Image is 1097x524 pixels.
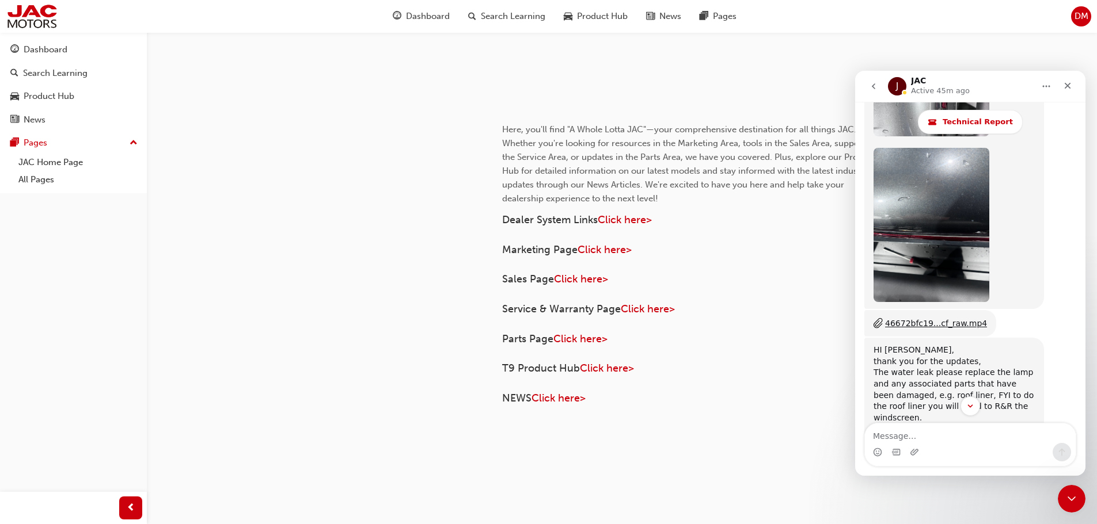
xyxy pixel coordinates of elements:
span: search-icon [468,9,476,24]
a: Click here> [598,213,652,226]
span: Dashboard [406,10,450,23]
span: Here, you'll find "A Whole Lotta JAC"—your comprehensive destination for all things JAC. Whether ... [502,124,878,204]
div: News [24,113,45,127]
span: Search Learning [481,10,545,23]
a: Click here> [532,392,586,404]
span: Marketing Page [502,243,578,256]
a: News [5,109,142,131]
span: DM [1075,10,1088,23]
span: guage-icon [10,45,19,55]
button: Pages [5,132,142,154]
span: search-icon [10,68,18,79]
span: T9 Product Hub [502,362,580,374]
span: NEWS [502,392,532,404]
span: Dealer System Links [502,213,598,226]
span: car-icon [10,91,19,102]
button: Scroll to bottom [105,326,125,345]
a: Click here> [621,303,675,315]
span: news-icon [10,115,19,125]
span: pages-icon [10,138,19,148]
iframe: Intercom live chat [855,71,1085,476]
a: Dashboard [5,39,142,60]
a: JAC Home Page [14,154,142,171]
span: Sales Page [502,273,554,285]
span: prev-icon [127,501,135,515]
button: Send a message… [198,372,216,391]
a: car-iconProduct Hub [555,5,637,28]
div: Product Hub [24,90,74,103]
span: Service & Warranty Page [502,303,621,315]
a: Click here> [554,273,608,285]
img: jac-portal [6,3,58,29]
span: Parts Page [502,332,553,345]
span: pages-icon [700,9,708,24]
span: News [659,10,681,23]
div: Search Learning [23,67,88,80]
a: Click here> [553,332,608,345]
span: Product Hub [577,10,628,23]
textarea: Message… [10,353,221,372]
a: Product Hub [5,86,142,107]
a: All Pages [14,171,142,189]
a: guage-iconDashboard [384,5,459,28]
div: Dashboard [24,43,67,56]
a: news-iconNews [637,5,690,28]
span: Pages [713,10,737,23]
a: Click here> [578,243,632,256]
span: up-icon [130,136,138,151]
a: Search Learning [5,63,142,84]
a: search-iconSearch Learning [459,5,555,28]
button: Gif picker [36,377,45,386]
button: Emoji picker [18,377,27,386]
span: car-icon [564,9,572,24]
button: DM [1071,6,1091,26]
button: DashboardSearch LearningProduct HubNews [5,37,142,132]
span: guage-icon [393,9,401,24]
span: news-icon [646,9,655,24]
button: Upload attachment [55,377,64,386]
a: pages-iconPages [690,5,746,28]
a: Click here> [580,362,634,374]
div: Pages [24,136,47,150]
iframe: Intercom live chat [1058,485,1085,512]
